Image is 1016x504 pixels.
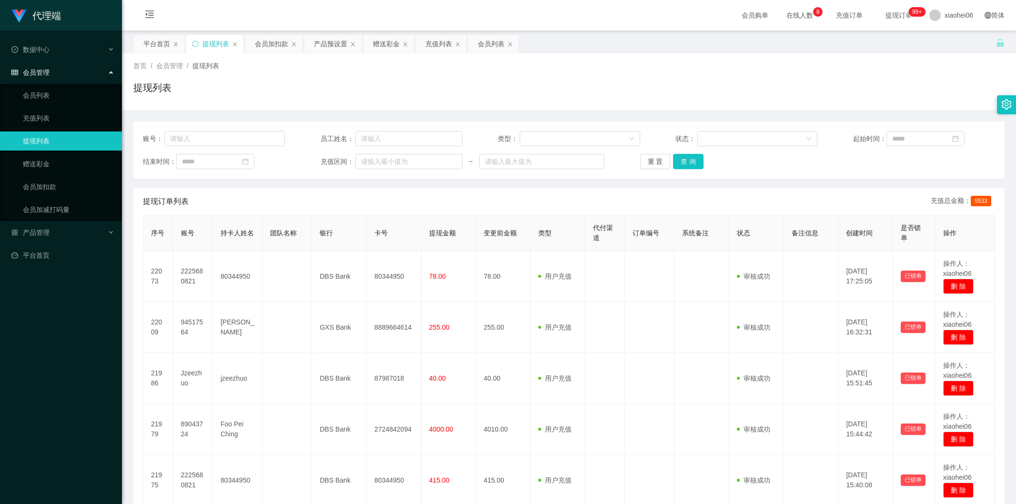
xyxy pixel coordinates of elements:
[901,224,921,242] span: 是否锁单
[476,302,531,353] td: 255.00
[943,362,972,379] span: 操作人：xiaohei06
[143,302,173,353] td: 22009
[321,157,355,167] span: 充值区间：
[213,404,262,455] td: Foo Pei Ching
[23,200,114,219] a: 会员加减打码量
[838,353,893,404] td: [DATE] 15:51:45
[321,134,355,144] span: 员工姓名：
[538,272,572,280] span: 用户充值
[931,196,995,207] div: 充值总金额：
[838,251,893,302] td: [DATE] 17:25:05
[255,35,288,53] div: 会员加扣款
[429,476,450,484] span: 415.00
[853,134,886,144] span: 起始时间：
[737,229,750,237] span: 状态
[943,330,974,345] button: 删 除
[943,413,972,430] span: 操作人：xiaohei06
[133,81,171,95] h1: 提现列表
[538,323,572,331] span: 用户充值
[11,11,61,19] a: 代理端
[476,251,531,302] td: 78.00
[943,279,974,294] button: 删 除
[320,229,333,237] span: 银行
[943,381,974,396] button: 删 除
[213,251,262,302] td: 80344950
[901,322,925,333] button: 已锁单
[629,136,634,142] i: 图标: down
[373,35,400,53] div: 赠送彩金
[901,423,925,435] button: 已锁单
[943,464,972,481] span: 操作人：xiaohei06
[985,12,991,19] i: 图标: global
[143,134,164,144] span: 账号：
[291,41,297,47] i: 图标: close
[478,35,504,53] div: 会员列表
[11,10,27,23] img: logo.9652507e.png
[538,476,572,484] span: 用户充值
[429,323,450,331] span: 255.00
[901,474,925,486] button: 已锁单
[11,69,18,76] i: 图标: table
[133,62,147,70] span: 首页
[593,224,613,242] span: 代付渠道
[792,229,818,237] span: 备注信息
[538,229,552,237] span: 类型
[355,154,463,169] input: 请输入最小值为
[151,229,164,237] span: 序号
[943,311,972,328] span: 操作人：xiaohei06
[367,302,422,353] td: 8889664614
[32,0,61,31] h1: 代理端
[476,353,531,404] td: 40.00
[23,154,114,173] a: 赠送彩金
[673,154,704,169] button: 查 询
[943,229,956,237] span: 操作
[374,229,388,237] span: 卡号
[270,229,297,237] span: 团队名称
[23,109,114,128] a: 充值列表
[737,425,770,433] span: 审核成功
[312,404,367,455] td: DBS Bank
[831,12,867,19] span: 充值订单
[143,353,173,404] td: 21986
[173,302,213,353] td: 94517564
[675,134,697,144] span: 状态：
[402,41,408,47] i: 图标: close
[476,404,531,455] td: 4010.00
[640,154,671,169] button: 重 置
[173,353,213,404] td: Jzeezhuo
[846,229,873,237] span: 创建时间
[1001,99,1012,110] i: 图标: setting
[173,251,213,302] td: 2225680821
[682,229,709,237] span: 系统备注
[213,353,262,404] td: jzeezhuo
[633,229,659,237] span: 订单编号
[11,69,50,76] span: 会员管理
[813,7,823,17] sup: 8
[355,131,463,146] input: 请输入
[151,62,152,70] span: /
[782,12,818,19] span: 在线人数
[806,136,812,142] i: 图标: down
[187,62,189,70] span: /
[11,229,50,236] span: 产品管理
[838,302,893,353] td: [DATE] 16:32:31
[429,229,456,237] span: 提现金额
[943,432,974,447] button: 删 除
[943,483,974,498] button: 删 除
[164,131,285,146] input: 请输入
[463,157,479,167] span: ~
[133,0,166,31] i: 图标: menu-fold
[952,135,959,142] i: 图标: calendar
[538,425,572,433] span: 用户充值
[737,374,770,382] span: 审核成功
[143,196,189,207] span: 提现订单列表
[737,476,770,484] span: 审核成功
[221,229,254,237] span: 持卡人姓名
[11,246,114,265] a: 图标: dashboard平台首页
[213,302,262,353] td: [PERSON_NAME]
[367,251,422,302] td: 80344950
[367,404,422,455] td: 2724842094
[23,86,114,105] a: 会员列表
[838,404,893,455] td: [DATE] 15:44:42
[312,251,367,302] td: DBS Bank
